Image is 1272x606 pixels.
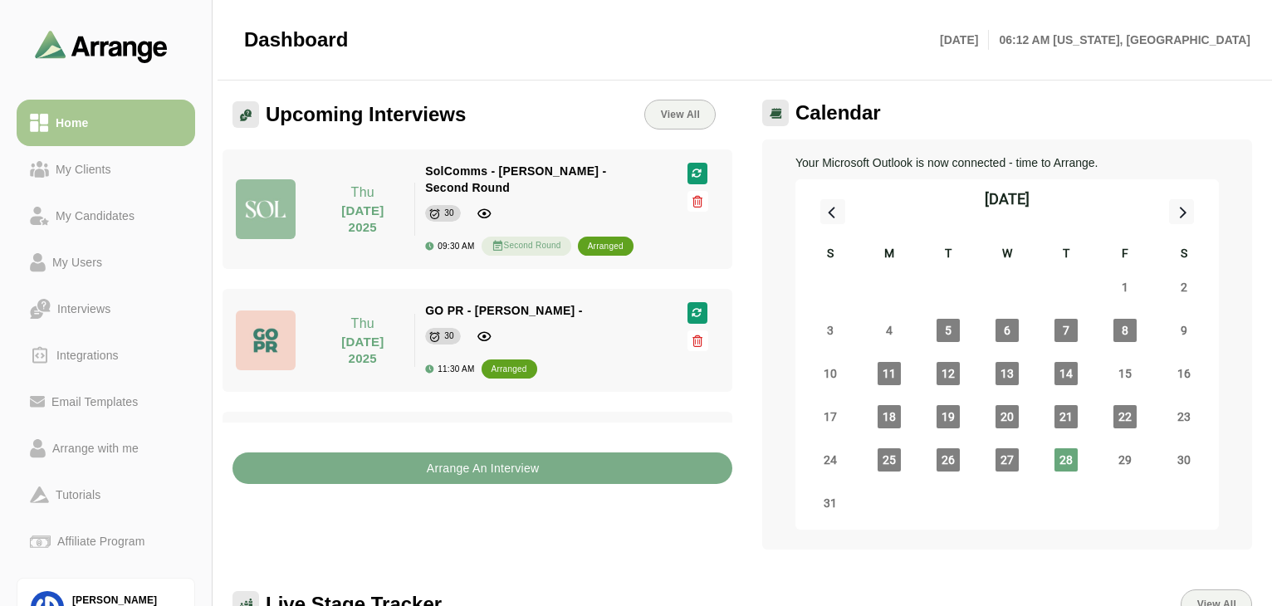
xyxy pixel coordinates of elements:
[425,364,474,374] div: 11:30 AM
[1172,448,1196,472] span: Saturday, August 30, 2025
[320,334,404,367] p: [DATE] 2025
[977,244,1036,266] div: W
[17,239,195,286] a: My Users
[50,345,125,365] div: Integrations
[444,328,454,345] div: 30
[17,472,195,518] a: Tutorials
[49,159,118,179] div: My Clients
[878,319,901,342] span: Monday, August 4, 2025
[17,518,195,564] a: Affiliate Program
[1054,362,1078,385] span: Thursday, August 14, 2025
[17,286,195,332] a: Interviews
[989,30,1250,50] p: 06:12 AM [US_STATE], [GEOGRAPHIC_DATA]
[236,179,296,239] img: solcomms_logo.jpg
[937,319,960,342] span: Tuesday, August 5, 2025
[937,405,960,428] span: Tuesday, August 19, 2025
[878,405,901,428] span: Monday, August 18, 2025
[35,30,168,62] img: arrangeai-name-small-logo.4d2b8aee.svg
[819,448,842,472] span: Sunday, August 24, 2025
[232,452,732,484] button: Arrange An Interview
[46,438,145,458] div: Arrange with me
[17,332,195,379] a: Integrations
[1113,405,1137,428] span: Friday, August 22, 2025
[425,164,606,194] span: SolComms - [PERSON_NAME] - Second Round
[49,113,95,133] div: Home
[320,203,404,236] p: [DATE] 2025
[819,491,842,515] span: Sunday, August 31, 2025
[588,238,624,255] div: arranged
[819,362,842,385] span: Sunday, August 10, 2025
[819,319,842,342] span: Sunday, August 3, 2025
[444,205,454,222] div: 30
[320,314,404,334] p: Thu
[425,304,582,317] span: GO PR - [PERSON_NAME] -
[51,531,151,551] div: Affiliate Program
[49,485,107,505] div: Tutorials
[425,242,474,251] div: 09:30 AM
[1172,276,1196,299] span: Saturday, August 2, 2025
[1037,244,1096,266] div: T
[878,362,901,385] span: Monday, August 11, 2025
[996,405,1019,428] span: Wednesday, August 20, 2025
[1113,319,1137,342] span: Friday, August 8, 2025
[320,183,404,203] p: Thu
[49,206,141,226] div: My Candidates
[1172,405,1196,428] span: Saturday, August 23, 2025
[45,392,144,412] div: Email Templates
[1096,244,1155,266] div: F
[1054,405,1078,428] span: Thursday, August 21, 2025
[996,319,1019,342] span: Wednesday, August 6, 2025
[492,361,527,378] div: arranged
[800,244,859,266] div: S
[51,299,117,319] div: Interviews
[1113,448,1137,472] span: Friday, August 29, 2025
[17,379,195,425] a: Email Templates
[1113,276,1137,299] span: Friday, August 1, 2025
[878,448,901,472] span: Monday, August 25, 2025
[795,153,1219,173] p: Your Microsoft Outlook is now connected - time to Arrange.
[426,452,540,484] b: Arrange An Interview
[918,244,977,266] div: T
[244,27,348,52] span: Dashboard
[937,448,960,472] span: Tuesday, August 26, 2025
[644,100,716,130] a: View All
[1172,362,1196,385] span: Saturday, August 16, 2025
[46,252,109,272] div: My Users
[482,237,571,256] div: Second Round
[996,448,1019,472] span: Wednesday, August 27, 2025
[266,102,466,127] span: Upcoming Interviews
[795,100,881,125] span: Calendar
[17,193,195,239] a: My Candidates
[660,109,700,120] span: View All
[937,362,960,385] span: Tuesday, August 12, 2025
[236,310,296,370] img: GO-PR-LOGO.jpg
[1172,319,1196,342] span: Saturday, August 9, 2025
[1113,362,1137,385] span: Friday, August 15, 2025
[996,362,1019,385] span: Wednesday, August 13, 2025
[1054,319,1078,342] span: Thursday, August 7, 2025
[1054,448,1078,472] span: Thursday, August 28, 2025
[17,100,195,146] a: Home
[940,30,989,50] p: [DATE]
[819,405,842,428] span: Sunday, August 17, 2025
[859,244,918,266] div: M
[17,425,195,472] a: Arrange with me
[17,146,195,193] a: My Clients
[985,188,1030,211] div: [DATE]
[1155,244,1214,266] div: S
